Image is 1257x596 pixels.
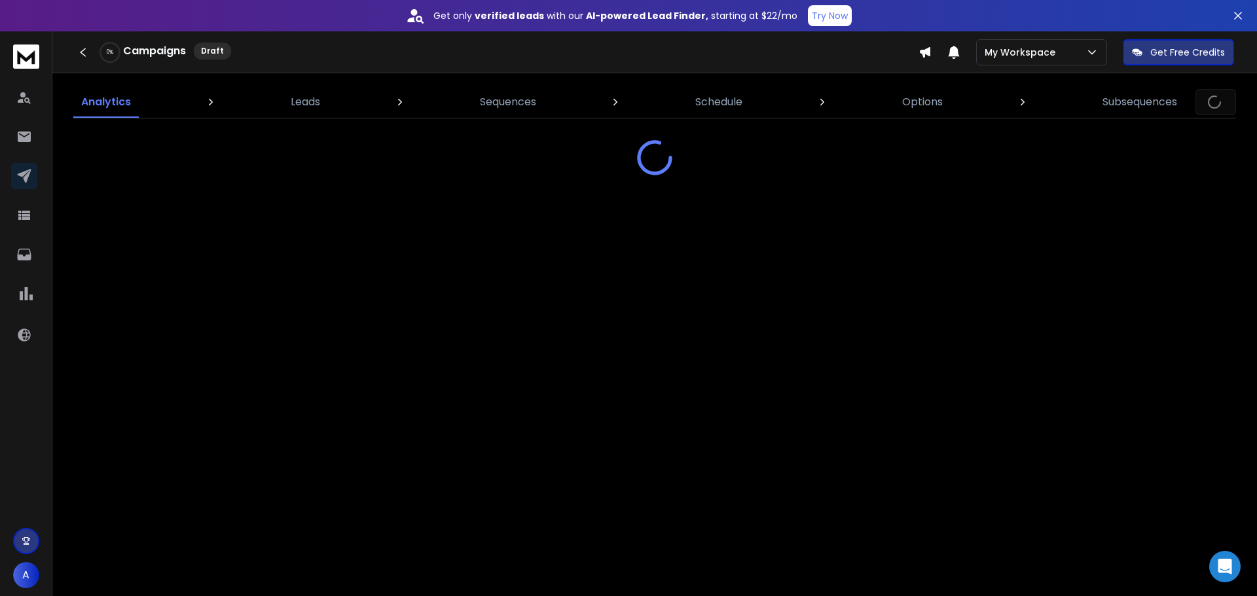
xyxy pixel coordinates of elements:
p: Try Now [812,9,848,22]
button: A [13,562,39,588]
p: Get only with our starting at $22/mo [433,9,797,22]
a: Leads [283,86,328,118]
p: Schedule [695,94,742,110]
p: Subsequences [1102,94,1177,110]
p: 0 % [107,48,113,56]
a: Schedule [687,86,750,118]
p: Get Free Credits [1150,46,1225,59]
p: Options [902,94,943,110]
strong: AI-powered Lead Finder, [586,9,708,22]
p: Sequences [480,94,536,110]
p: Leads [291,94,320,110]
p: Analytics [81,94,131,110]
p: My Workspace [985,46,1061,59]
h1: Campaigns [123,43,186,59]
a: Options [894,86,951,118]
div: Open Intercom Messenger [1209,551,1241,582]
button: Get Free Credits [1123,39,1234,65]
div: Draft [194,43,231,60]
a: Subsequences [1095,86,1185,118]
a: Sequences [472,86,544,118]
strong: verified leads [475,9,544,22]
img: logo [13,44,39,69]
button: Try Now [808,5,852,26]
a: Analytics [73,86,139,118]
